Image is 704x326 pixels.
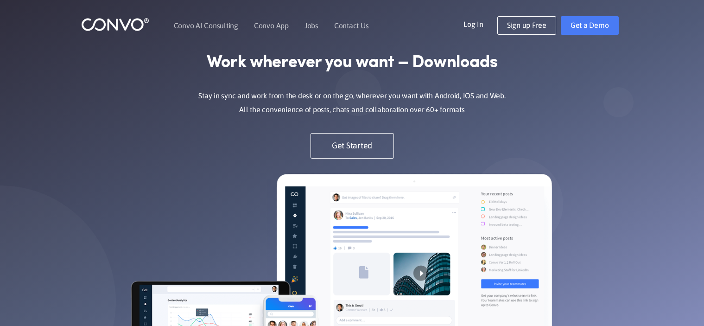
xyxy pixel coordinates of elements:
a: Sign up Free [497,16,556,35]
a: Convo AI Consulting [174,22,238,29]
img: logo_1.png [81,17,149,32]
p: Stay in sync and work from the desk or on the go, wherever you want with Android, IOS and Web. Al... [183,89,521,117]
a: Get a Demo [561,16,619,35]
a: Log In [463,16,497,31]
a: Contact Us [334,22,369,29]
strong: Work wherever you want – Downloads [207,52,497,74]
a: Convo App [254,22,289,29]
a: Get Started [311,133,394,159]
a: Jobs [304,22,318,29]
img: shape_not_found [603,87,634,118]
